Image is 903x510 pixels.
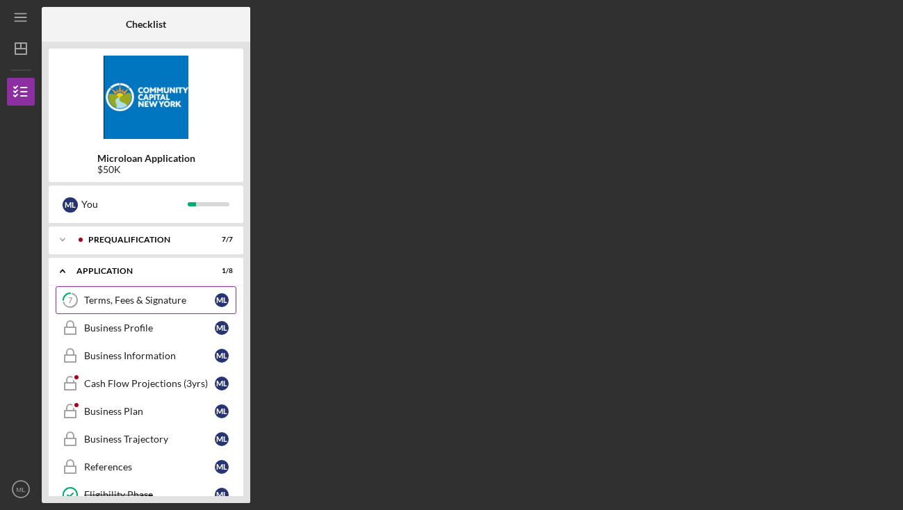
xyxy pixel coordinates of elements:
[81,192,188,216] div: You
[97,153,195,164] b: Microloan Application
[7,475,35,503] button: ML
[16,486,26,493] text: ML
[56,286,236,314] a: 7Terms, Fees & SignatureML
[49,56,243,139] img: Product logo
[215,293,229,307] div: M L
[84,406,215,417] div: Business Plan
[215,404,229,418] div: M L
[88,236,198,244] div: Prequalification
[84,322,215,334] div: Business Profile
[126,19,166,30] b: Checklist
[215,460,229,474] div: M L
[68,296,73,305] tspan: 7
[97,164,195,175] div: $50K
[56,342,236,370] a: Business InformationML
[215,488,229,502] div: M L
[208,236,233,244] div: 7 / 7
[56,314,236,342] a: Business ProfileML
[56,397,236,425] a: Business PlanML
[215,349,229,363] div: M L
[56,425,236,453] a: Business TrajectoryML
[56,370,236,397] a: Cash Flow Projections (3yrs)ML
[84,295,215,306] div: Terms, Fees & Signature
[215,321,229,335] div: M L
[84,489,215,500] div: Eligibility Phase
[63,197,78,213] div: M L
[215,432,229,446] div: M L
[56,481,236,509] a: Eligibility PhaseML
[76,267,198,275] div: Application
[215,377,229,390] div: M L
[84,434,215,445] div: Business Trajectory
[84,378,215,389] div: Cash Flow Projections (3yrs)
[56,453,236,481] a: ReferencesML
[84,350,215,361] div: Business Information
[208,267,233,275] div: 1 / 8
[84,461,215,472] div: References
